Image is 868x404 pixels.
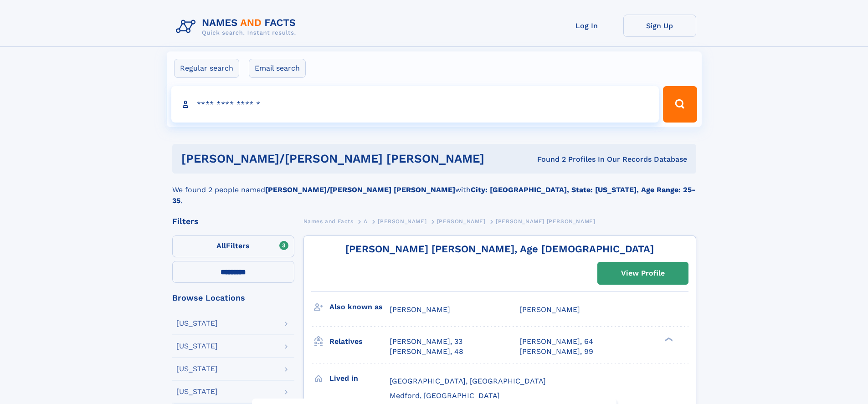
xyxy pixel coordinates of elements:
[364,215,368,227] a: A
[390,337,462,347] a: [PERSON_NAME], 33
[176,343,218,350] div: [US_STATE]
[172,15,303,39] img: Logo Names and Facts
[172,174,696,206] div: We found 2 people named with .
[181,153,511,164] h1: [PERSON_NAME]/[PERSON_NAME] [PERSON_NAME]
[598,262,688,284] a: View Profile
[437,218,486,225] span: [PERSON_NAME]
[345,243,654,255] a: [PERSON_NAME] [PERSON_NAME], Age [DEMOGRAPHIC_DATA]
[176,365,218,373] div: [US_STATE]
[172,294,294,302] div: Browse Locations
[172,235,294,257] label: Filters
[378,218,426,225] span: [PERSON_NAME]
[390,377,546,385] span: [GEOGRAPHIC_DATA], [GEOGRAPHIC_DATA]
[550,15,623,37] a: Log In
[265,185,455,194] b: [PERSON_NAME]/[PERSON_NAME] [PERSON_NAME]
[303,215,354,227] a: Names and Facts
[176,320,218,327] div: [US_STATE]
[663,336,673,342] div: ❯
[172,185,695,205] b: City: [GEOGRAPHIC_DATA], State: [US_STATE], Age Range: 25-35
[364,218,368,225] span: A
[437,215,486,227] a: [PERSON_NAME]
[519,337,593,347] a: [PERSON_NAME], 64
[390,391,500,400] span: Medford, [GEOGRAPHIC_DATA]
[496,218,595,225] span: [PERSON_NAME] [PERSON_NAME]
[663,86,697,123] button: Search Button
[378,215,426,227] a: [PERSON_NAME]
[623,15,696,37] a: Sign Up
[329,299,390,315] h3: Also known as
[216,241,226,250] span: All
[249,59,306,78] label: Email search
[519,305,580,314] span: [PERSON_NAME]
[174,59,239,78] label: Regular search
[171,86,659,123] input: search input
[390,305,450,314] span: [PERSON_NAME]
[329,371,390,386] h3: Lived in
[329,334,390,349] h3: Relatives
[519,347,593,357] a: [PERSON_NAME], 99
[511,154,687,164] div: Found 2 Profiles In Our Records Database
[621,263,665,284] div: View Profile
[172,217,294,225] div: Filters
[176,388,218,395] div: [US_STATE]
[390,347,463,357] a: [PERSON_NAME], 48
